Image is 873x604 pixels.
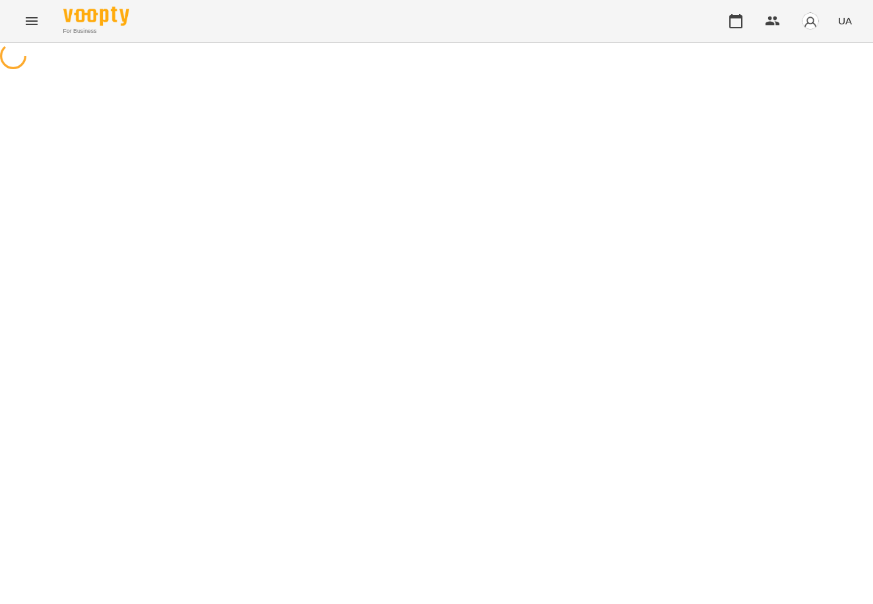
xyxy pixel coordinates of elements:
[801,12,820,30] img: avatar_s.png
[838,14,852,28] span: UA
[63,7,129,26] img: Voopty Logo
[16,5,47,37] button: Menu
[63,27,129,36] span: For Business
[833,9,857,33] button: UA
